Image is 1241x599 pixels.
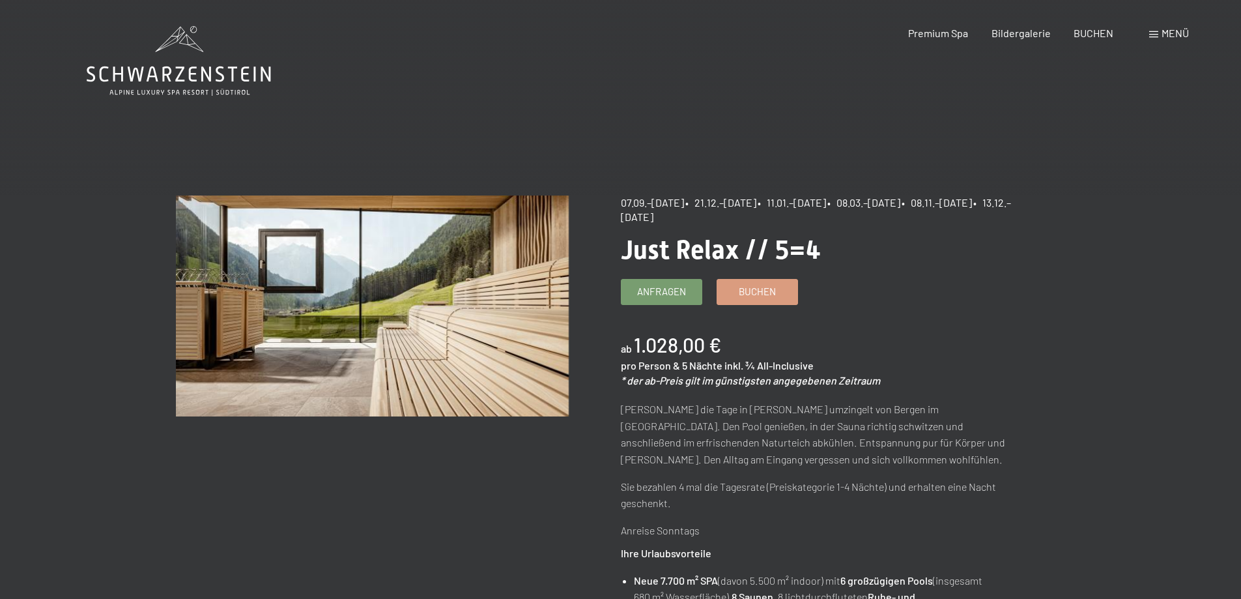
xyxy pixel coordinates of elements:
span: 5 Nächte [682,359,722,372]
span: Buchen [739,285,776,299]
a: Premium Spa [908,27,968,39]
span: • 08.11.–[DATE] [902,196,972,209]
p: Anreise Sonntags [621,522,1014,539]
strong: 6 großzügigen Pools [840,574,933,587]
a: BUCHEN [1074,27,1113,39]
span: • 21.12.–[DATE] [685,196,756,209]
img: Just Relax // 5=4 [176,196,569,416]
span: Menü [1162,27,1189,39]
a: Buchen [717,280,797,304]
span: • 11.01.–[DATE] [758,196,826,209]
span: Just Relax // 5=4 [621,235,821,265]
span: Anfragen [637,285,686,299]
span: 07.09.–[DATE] [621,196,684,209]
a: Anfragen [621,280,702,304]
em: * der ab-Preis gilt im günstigsten angegebenen Zeitraum [621,374,880,387]
span: inkl. ¾ All-Inclusive [724,359,814,372]
strong: Ihre Urlaubsvorteile [621,547,711,559]
p: [PERSON_NAME] die Tage in [PERSON_NAME] umzingelt von Bergen im [GEOGRAPHIC_DATA]. Den Pool genie... [621,401,1014,467]
strong: Neue 7.700 m² SPA [634,574,718,587]
span: • 08.03.–[DATE] [827,196,900,209]
span: ab [621,342,632,355]
p: Sie bezahlen 4 mal die Tagesrate (Preiskategorie 1-4 Nächte) und erhalten eine Nacht geschenkt. [621,478,1014,512]
b: 1.028,00 € [634,333,721,357]
span: pro Person & [621,359,680,372]
a: Bildergalerie [991,27,1051,39]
